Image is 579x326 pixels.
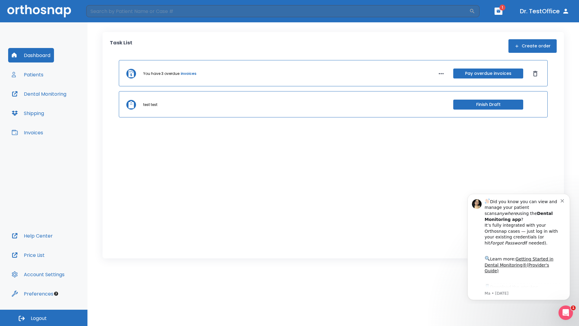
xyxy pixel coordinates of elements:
[8,229,56,243] button: Help Center
[517,6,572,17] button: Dr. TestOffice
[8,48,54,62] button: Dashboard
[453,69,523,78] button: Pay overdue invoices
[8,67,47,82] button: Patients
[571,305,576,310] span: 1
[8,248,48,262] button: Price List
[31,315,47,322] span: Logout
[53,291,59,296] div: Tooltip anchor
[458,188,579,304] iframe: Intercom notifications message
[530,69,540,78] button: Dismiss
[26,95,102,126] div: Download the app: | ​ Let us know if you need help getting started!
[499,5,505,11] span: 1
[558,305,573,320] iframe: Intercom live chat
[143,102,157,107] p: test test
[8,286,57,301] button: Preferences
[143,71,179,76] p: You have 3 overdue
[26,102,102,108] p: Message from Ma, sent 6w ago
[453,100,523,110] button: Finish Draft
[8,267,68,282] button: Account Settings
[8,125,47,140] button: Invoices
[26,96,80,107] a: App Store
[8,106,48,120] button: Shipping
[508,39,557,53] button: Create order
[181,71,196,76] a: invoices
[110,39,132,53] p: Task List
[7,5,71,17] img: Orthosnap
[86,5,469,17] input: Search by Patient Name or Case #
[8,87,70,101] button: Dental Monitoring
[102,9,107,14] button: Dismiss notification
